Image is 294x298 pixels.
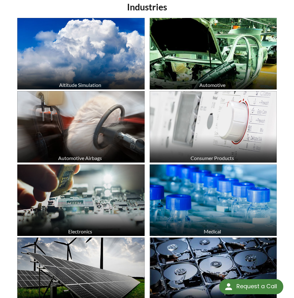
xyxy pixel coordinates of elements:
a: Automotive Airbags [17,91,145,164]
a: Consumer Products [150,91,277,164]
a: Altitude Simulation [17,18,145,91]
div: Request a Call [236,279,277,294]
div: Altitude Simulation [16,82,144,88]
img: round button [224,282,234,292]
h2: Industries [15,1,280,13]
img: industry_AltitudeSim_670x376.jpg [17,18,145,89]
img: industry_Auto-Airbag_670x376.jpg [17,91,145,163]
img: industry_Medical_670x376.jpg [150,164,277,236]
img: industry_Automotive_670x376.jpg [150,18,277,89]
div: Consumer Products [149,155,276,161]
div: Request a Call [219,279,283,294]
div: Electronics [16,228,144,234]
img: industry_Electronics_670x376.jpg [17,164,145,236]
a: Automotive [150,18,277,91]
div: Automotive Airbags [16,155,144,161]
img: industry_Consumer_670x376.jpg [150,91,277,163]
a: Medical [150,164,277,238]
a: Electronics [17,164,145,238]
div: Automotive [149,82,276,88]
div: Medical [149,228,276,234]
